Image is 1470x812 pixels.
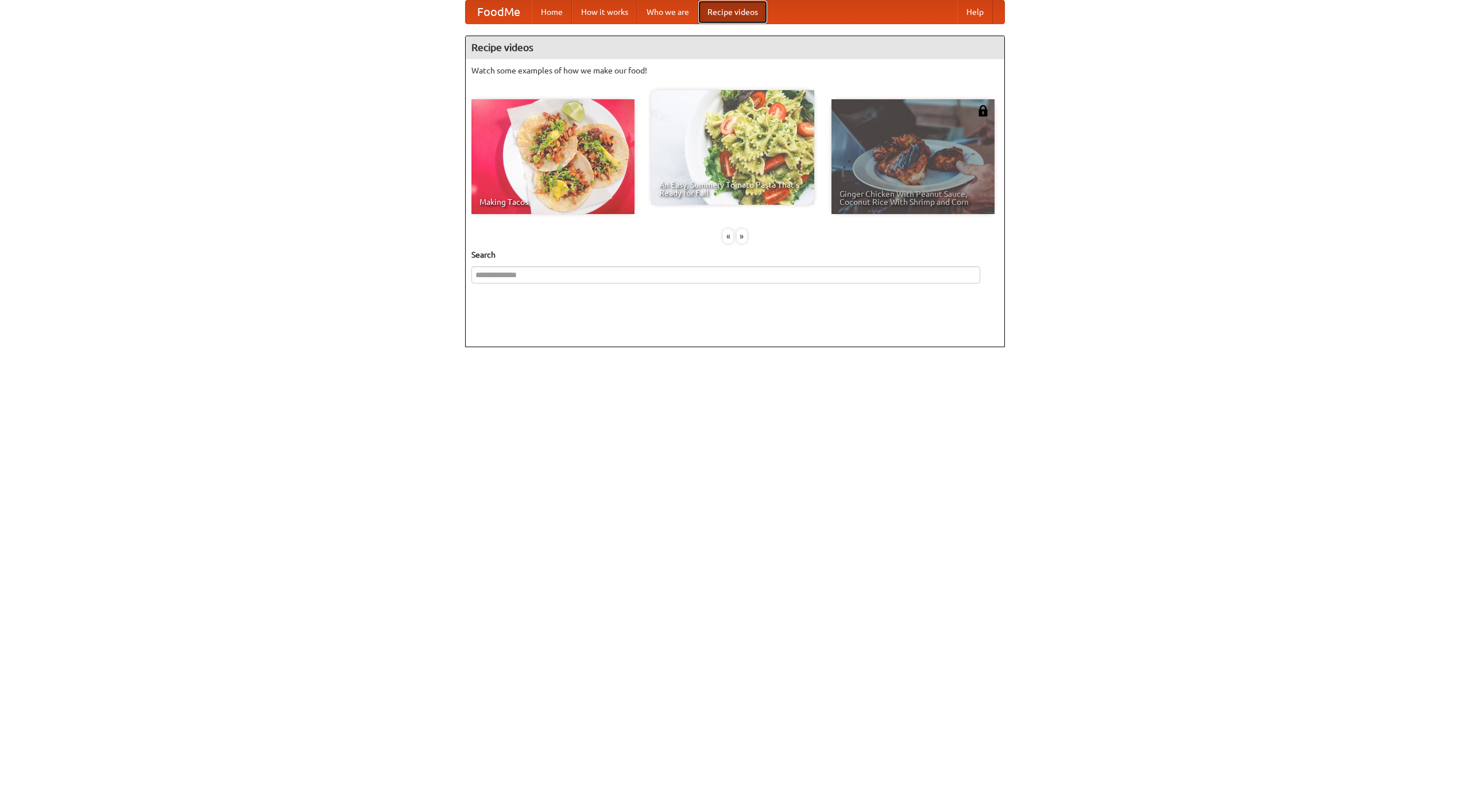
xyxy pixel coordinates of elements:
a: Recipe videos [698,1,767,24]
a: Who we are [637,1,698,24]
span: An Easy, Summery Tomato Pasta That's Ready for Fall [659,181,806,197]
a: Making Tacos [471,99,635,214]
a: Help [957,1,993,24]
a: An Easy, Summery Tomato Pasta That's Ready for Fall [651,90,814,205]
a: Home [532,1,572,24]
a: How it works [572,1,637,24]
p: Watch some examples of how we make our food! [471,65,999,76]
div: « [723,229,733,243]
img: 483408.png [977,105,989,116]
div: » [737,229,747,243]
h5: Search [471,249,999,261]
a: FoodMe [466,1,532,24]
span: Making Tacos [479,198,626,206]
h4: Recipe videos [466,36,1004,59]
